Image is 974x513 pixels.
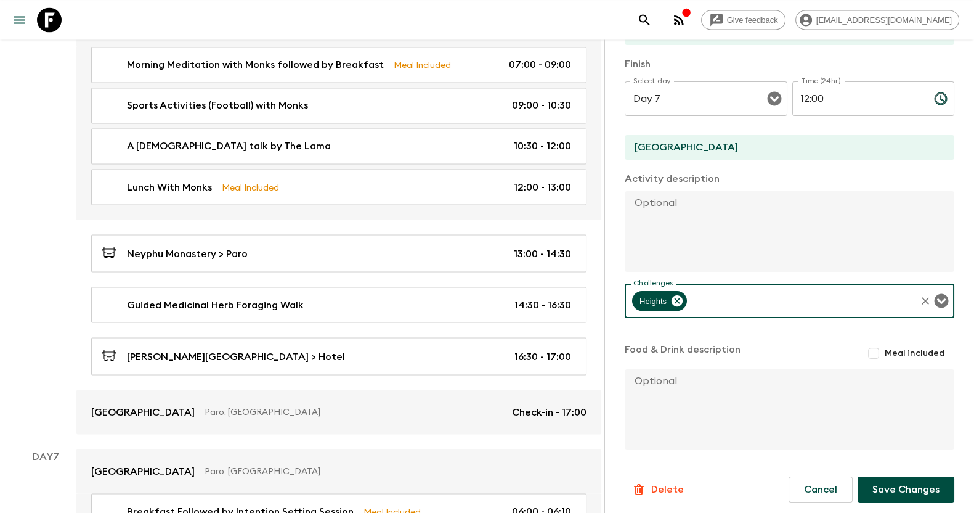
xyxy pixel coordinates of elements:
a: [GEOGRAPHIC_DATA]Paro, [GEOGRAPHIC_DATA] [76,449,601,493]
label: Select day [633,76,671,86]
p: Finish [625,57,954,72]
button: Cancel [789,477,853,503]
a: A [DEMOGRAPHIC_DATA] talk by The Lama10:30 - 12:00 [91,128,586,164]
button: search adventures [632,7,657,32]
a: Sports Activities (Football) with Monks09:00 - 10:30 [91,88,586,123]
p: A [DEMOGRAPHIC_DATA] talk by The Lama [127,139,331,154]
p: Activity description [625,171,954,186]
a: Morning Meditation with Monks followed by BreakfastMeal Included07:00 - 09:00 [91,47,586,83]
label: Challenges [633,278,673,289]
span: Meal included [885,347,944,359]
a: [PERSON_NAME][GEOGRAPHIC_DATA] > Hotel16:30 - 17:00 [91,337,586,375]
p: 07:00 - 09:00 [509,57,571,72]
p: 16:30 - 17:00 [514,349,571,364]
p: Meal Included [394,58,451,72]
span: Heights [632,294,674,308]
p: Check-in - 17:00 [512,404,586,419]
p: Food & Drink description [625,342,741,364]
input: hh:mm [792,81,924,116]
p: [GEOGRAPHIC_DATA] [91,404,195,419]
p: Sports Activities (Football) with Monks [127,98,308,113]
button: Open [933,292,950,310]
p: Delete [651,482,684,497]
a: Lunch With MonksMeal Included12:00 - 13:00 [91,169,586,205]
p: 14:30 - 16:30 [514,297,571,312]
button: Delete [625,477,691,502]
button: Choose time, selected time is 12:00 PM [928,86,953,111]
p: [GEOGRAPHIC_DATA] [91,464,195,478]
p: 10:30 - 12:00 [514,139,571,154]
div: Heights [632,291,687,311]
p: Morning Meditation with Monks followed by Breakfast [127,57,384,72]
p: 13:00 - 14:30 [514,246,571,261]
a: [GEOGRAPHIC_DATA]Paro, [GEOGRAPHIC_DATA]Check-in - 17:00 [76,390,601,434]
p: Meal Included [222,180,279,194]
button: Open [766,90,783,107]
p: Paro, [GEOGRAPHIC_DATA] [205,406,502,418]
p: Guided Medicinal Herb Foraging Walk [127,297,304,312]
div: [EMAIL_ADDRESS][DOMAIN_NAME] [795,10,959,30]
button: menu [7,7,32,32]
p: Lunch With Monks [127,179,212,194]
p: 12:00 - 13:00 [514,179,571,194]
label: Time (24hr) [801,76,841,86]
a: Neyphu Monastery > Paro13:00 - 14:30 [91,234,586,272]
p: [PERSON_NAME][GEOGRAPHIC_DATA] > Hotel [127,349,345,364]
p: Day 7 [15,449,76,464]
input: End Location (leave blank if same as Start) [625,135,944,160]
p: 09:00 - 10:30 [512,98,571,113]
a: Guided Medicinal Herb Foraging Walk14:30 - 16:30 [91,287,586,322]
button: Save Changes [858,477,954,503]
p: Paro, [GEOGRAPHIC_DATA] [205,465,577,477]
p: Neyphu Monastery > Paro [127,246,248,261]
span: [EMAIL_ADDRESS][DOMAIN_NAME] [810,15,959,25]
button: Clear [917,292,934,310]
a: Give feedback [701,10,785,30]
span: Give feedback [720,15,785,25]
